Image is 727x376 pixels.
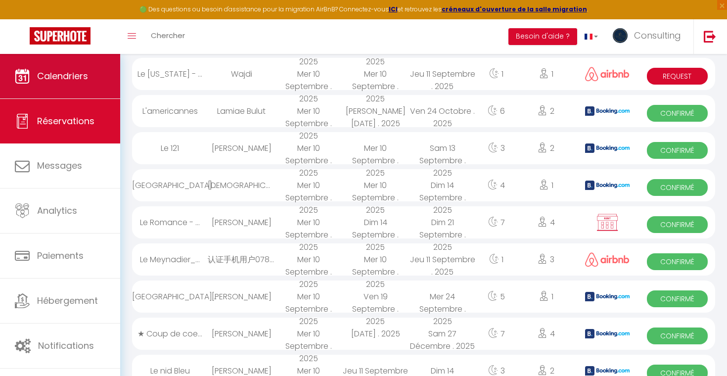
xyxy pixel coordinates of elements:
span: Consulting [634,29,681,42]
a: ... Consulting [605,19,693,54]
img: logout [704,30,716,43]
span: Analytics [37,204,77,217]
span: Hébergement [37,294,98,307]
img: Super Booking [30,27,91,45]
img: ... [613,28,628,43]
a: ICI [389,5,398,13]
span: Réservations [37,115,94,127]
button: Ouvrir le widget de chat LiveChat [8,4,38,34]
a: créneaux d'ouverture de la salle migration [442,5,587,13]
span: Messages [37,159,82,172]
button: Besoin d'aide ? [508,28,577,45]
span: Notifications [38,339,94,352]
span: Chercher [151,30,185,41]
a: Chercher [143,19,192,54]
span: Paiements [37,249,84,262]
span: Calendriers [37,70,88,82]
